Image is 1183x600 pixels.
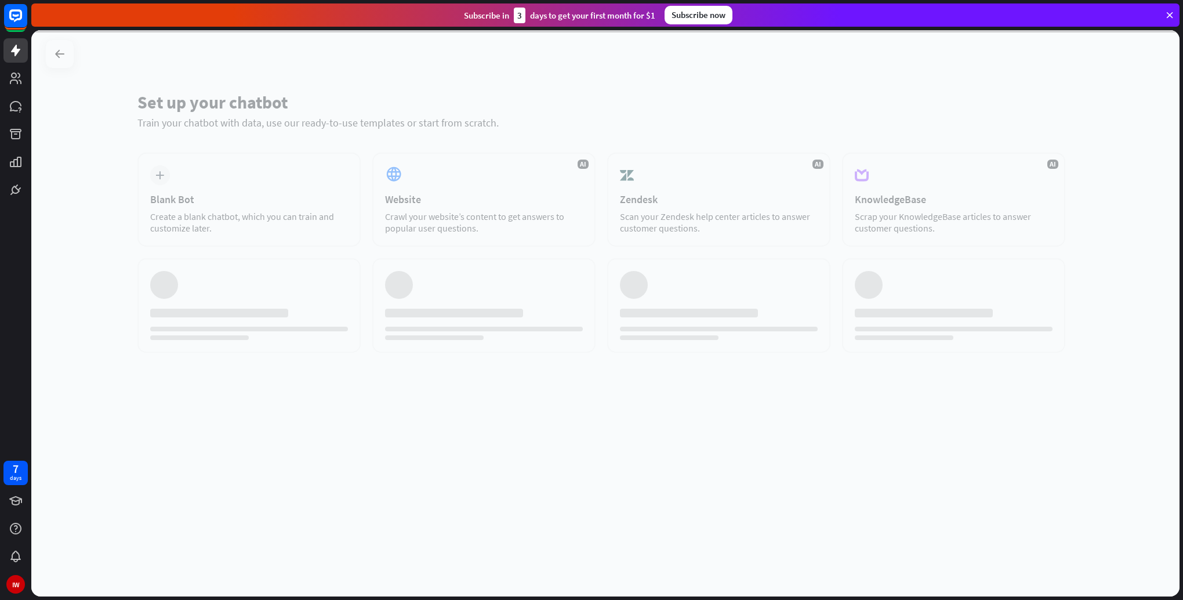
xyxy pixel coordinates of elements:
[6,575,25,594] div: IW
[10,474,21,482] div: days
[514,8,525,23] div: 3
[665,6,732,24] div: Subscribe now
[3,461,28,485] a: 7 days
[13,464,19,474] div: 7
[464,8,655,23] div: Subscribe in days to get your first month for $1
